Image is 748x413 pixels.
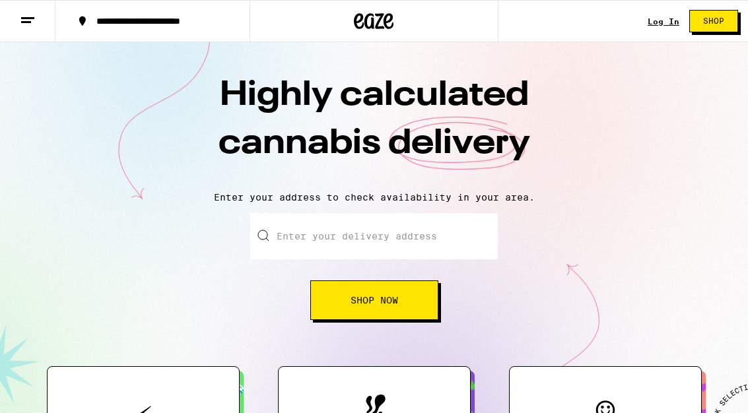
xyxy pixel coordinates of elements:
p: Enter your address to check availability in your area. [13,192,735,203]
button: Shop [689,10,738,32]
span: Shop [703,17,724,25]
a: Log In [648,17,679,26]
a: Shop [679,10,748,32]
button: Shop Now [310,280,438,320]
h1: Highly calculated cannabis delivery [143,72,605,181]
span: Shop Now [351,296,398,305]
input: Enter your delivery address [250,213,498,259]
